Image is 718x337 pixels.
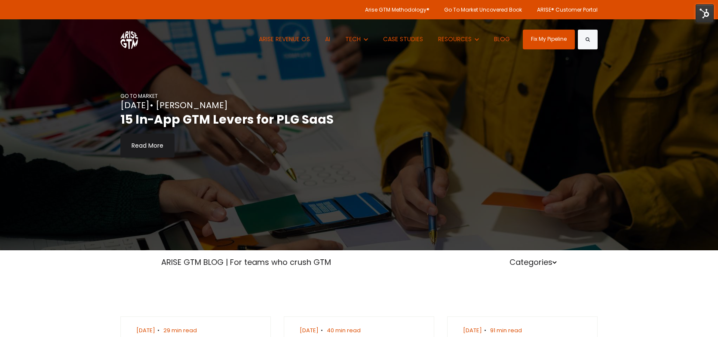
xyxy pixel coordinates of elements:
a: Read More [120,134,175,158]
a: AI [319,19,337,59]
h2: 15 In-App GTM Levers for PLG SaaS [120,112,434,128]
span: • [155,326,161,334]
span: 29 min read [163,326,197,334]
a: Fix My Pipeline [523,30,575,49]
div: [DATE] [120,99,434,112]
span: 40 min read [327,326,361,334]
span: [DATE] [463,326,482,334]
a: GO TO MARKET [120,92,158,100]
a: [PERSON_NAME] [156,99,228,112]
a: CASE STUDIES [377,19,430,59]
button: Search [578,30,598,49]
img: ARISE GTM logo (1) white [120,30,138,49]
button: Show submenu for RESOURCES RESOURCES [432,19,485,59]
span: RESOURCES [438,35,472,43]
a: BLOG [488,19,516,59]
span: [DATE] [300,326,319,334]
span: [DATE] [136,326,155,334]
button: Show submenu for TECH TECH [339,19,374,59]
img: HubSpot Tools Menu Toggle [696,4,714,22]
a: ARISE GTM BLOG | For teams who crush GTM [161,257,331,267]
a: ARISE REVENUE OS [252,19,316,59]
span: TECH [345,35,361,43]
span: 91 min read [490,326,522,334]
span: • [482,326,488,334]
span: • [150,99,153,111]
a: Categories [509,257,557,267]
span: • [319,326,325,334]
nav: Desktop navigation [252,19,516,59]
